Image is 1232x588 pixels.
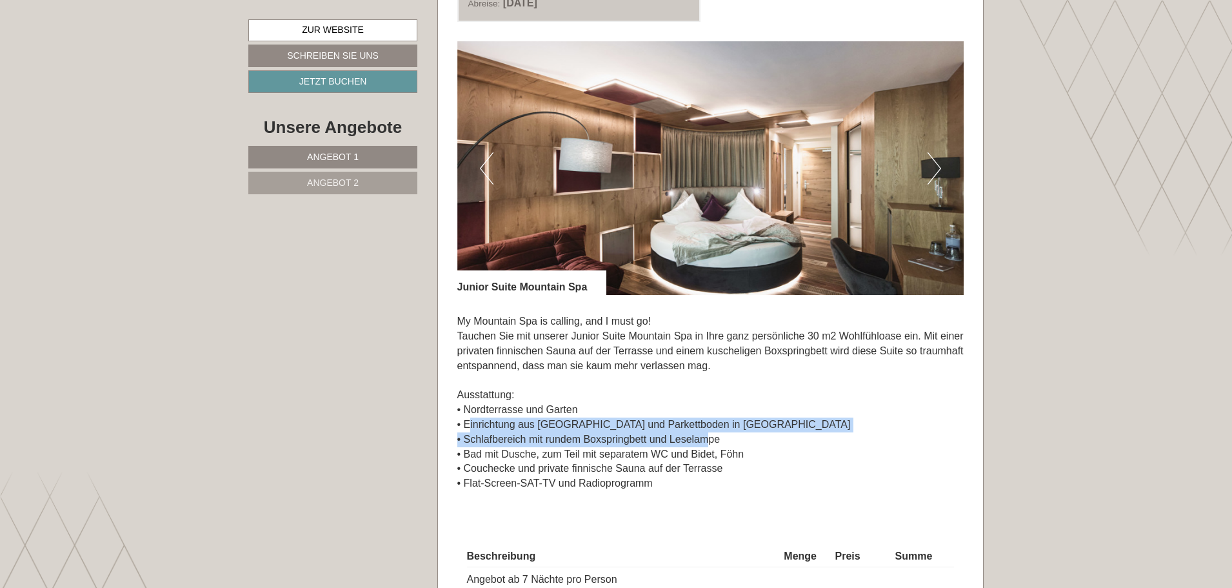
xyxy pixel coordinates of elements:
[307,152,359,162] span: Angebot 1
[307,177,359,188] span: Angebot 2
[248,70,417,93] a: Jetzt buchen
[457,41,964,295] img: image
[890,547,954,567] th: Summe
[248,19,417,41] a: Zur Website
[457,314,964,491] p: My Mountain Spa is calling, and I must go! Tauchen Sie mit unserer Junior Suite Mountain Spa in I...
[779,547,830,567] th: Menge
[830,547,890,567] th: Preis
[928,152,941,185] button: Next
[467,547,779,567] th: Beschreibung
[248,45,417,67] a: Schreiben Sie uns
[480,152,493,185] button: Previous
[457,270,607,295] div: Junior Suite Mountain Spa
[248,116,417,139] div: Unsere Angebote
